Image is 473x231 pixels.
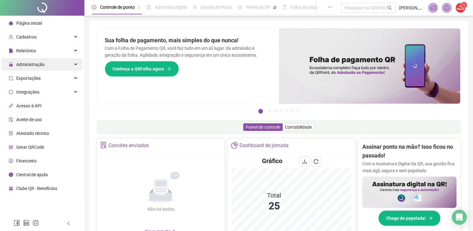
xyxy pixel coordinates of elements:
h2: Assinar ponto na mão? Isso ficou no passado! [362,142,456,160]
p: Com a Folha de Pagamento QR, você faz tudo em um só lugar: da admissão à geração da folha. Agilid... [105,45,271,59]
span: Chega de papelada! [386,215,426,222]
span: linkedin [23,220,29,226]
span: Página inicial [16,21,42,26]
span: Central de ajuda [16,172,48,177]
span: Administração [16,62,45,67]
button: 3 [274,109,277,112]
button: 4 [279,109,283,112]
span: notification [430,5,436,11]
div: Convites enviados [108,140,149,151]
span: audit [9,117,13,122]
h2: Sua folha de pagamento, mais simples do que nunca! [105,36,271,45]
span: Contabilidade [285,125,312,130]
img: banner%2F02c71560-61a6-44d4-94b9-c8ab97240462.png [362,177,456,208]
span: Controle de ponto [100,5,135,10]
span: search [387,6,392,10]
span: home [9,21,13,25]
p: Com a Assinatura Digital da QR, sua gestão fica mais ágil, segura e sem papelada. [362,160,456,174]
span: facebook [14,220,20,226]
span: arrow-right [428,216,433,220]
span: sun [193,5,197,9]
span: Clube QR - Beneficios [16,186,57,191]
span: info-circle [9,172,13,177]
button: Conheça a QRFolha agora [105,61,179,77]
button: 6 [291,109,294,112]
span: download [302,159,307,164]
span: qrcode [9,145,13,149]
span: Gestão de férias [201,5,232,10]
div: Dashboard de jornada [239,140,289,151]
span: pie-chart [231,142,238,148]
div: Não há dados [132,206,189,213]
span: dollar [9,159,13,163]
span: left [66,221,71,226]
span: Aceite de uso [16,117,42,122]
h4: Gráfico [262,157,282,165]
span: 1 [463,3,465,7]
div: Open Intercom Messenger [452,210,467,225]
span: bell [444,5,450,11]
span: ellipsis [328,5,332,9]
button: 1 [258,109,263,114]
span: Folha de pagamento [290,5,330,10]
span: book [282,5,287,9]
span: Admissão digital [155,5,187,10]
span: Acesso à API [16,103,42,108]
span: pushpin [137,6,141,9]
img: 67733 [456,3,465,13]
span: file-done [147,5,151,9]
img: banner%2F8d14a306-6205-4263-8e5b-06e9a85ad873.png [279,28,460,104]
span: arrow-right [167,67,171,71]
span: clock-circle [92,5,96,9]
button: 7 [296,109,299,112]
span: user-add [9,35,13,39]
button: Chega de papelada! [378,210,440,226]
span: sync [9,90,13,94]
span: solution [100,142,107,148]
span: [PERSON_NAME] [399,4,424,11]
span: Painel do DP [246,5,270,10]
span: Exportações [16,76,41,81]
span: file [9,49,13,53]
span: gift [9,186,13,191]
span: Financeiro [16,158,37,163]
span: dashboard [238,5,242,9]
span: export [9,76,13,80]
span: Atestado técnico [16,131,49,136]
span: api [9,104,13,108]
span: Relatórios [16,48,36,53]
span: Painel de controle [246,125,280,130]
span: Integrações [16,90,39,95]
span: Gerar QRCode [16,145,44,150]
span: solution [9,131,13,136]
span: reload [314,159,319,164]
button: 2 [268,109,271,112]
span: pushpin [273,6,277,9]
sup: Atualize o seu contato no menu Meus Dados [461,2,467,8]
button: 5 [285,109,288,112]
span: lock [9,62,13,67]
span: Cadastros [16,34,37,39]
span: instagram [33,220,39,226]
span: Conheça a QRFolha agora [113,65,164,72]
